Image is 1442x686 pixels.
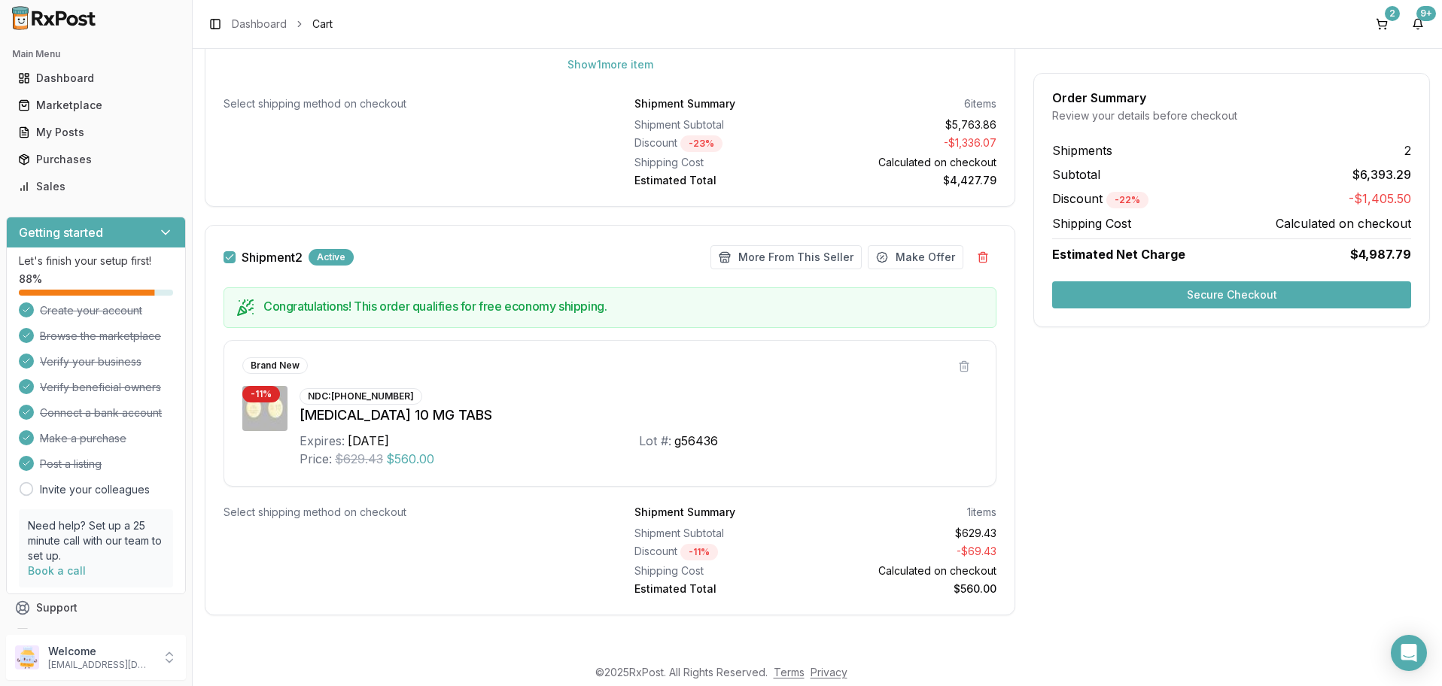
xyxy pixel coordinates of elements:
[821,581,996,596] div: $560.00
[821,135,996,152] div: - $1,336.07
[634,505,735,520] div: Shipment Summary
[680,544,718,560] div: - 11 %
[19,253,173,269] p: Let's finish your setup first!
[40,354,141,369] span: Verify your business
[232,17,287,32] a: Dashboard
[634,173,810,188] div: Estimated Total
[1391,635,1427,671] div: Open Intercom Messenger
[12,65,180,92] a: Dashboard
[1052,214,1131,232] span: Shipping Cost
[774,666,805,678] a: Terms
[15,645,39,669] img: User avatar
[18,71,174,86] div: Dashboard
[12,48,180,60] h2: Main Menu
[48,659,153,671] p: [EMAIL_ADDRESS][DOMAIN_NAME]
[1052,92,1411,104] div: Order Summary
[811,666,847,678] a: Privacy
[6,621,186,648] button: Feedback
[312,17,333,32] span: Cart
[821,526,996,541] div: $629.43
[639,432,671,450] div: Lot #:
[18,152,174,167] div: Purchases
[634,135,810,152] div: Discount
[263,300,984,312] h5: Congratulations! This order qualifies for free economy shipping.
[40,380,161,395] span: Verify beneficial owners
[18,125,174,140] div: My Posts
[1406,12,1430,36] button: 9+
[634,563,810,578] div: Shipping Cost
[6,120,186,144] button: My Posts
[6,147,186,171] button: Purchases
[1416,6,1436,21] div: 9+
[634,155,810,170] div: Shipping Cost
[868,245,963,269] button: Make Offer
[1106,192,1148,208] div: - 22 %
[1404,141,1411,159] span: 2
[335,450,383,468] span: $629.43
[6,6,102,30] img: RxPost Logo
[309,249,354,266] div: Active
[964,96,996,111] div: 6 items
[821,173,996,188] div: $4,427.79
[1385,6,1400,21] div: 2
[40,405,162,420] span: Connect a bank account
[1276,214,1411,232] span: Calculated on checkout
[555,51,665,78] button: Show1more item
[19,272,42,287] span: 88 %
[300,450,332,468] div: Price:
[242,357,308,374] div: Brand New
[1352,165,1411,184] span: $6,393.29
[710,245,862,269] button: More From This Seller
[40,303,142,318] span: Create your account
[1350,245,1411,263] span: $4,987.79
[232,17,333,32] nav: breadcrumb
[12,119,180,146] a: My Posts
[1052,108,1411,123] div: Review your details before checkout
[6,175,186,199] button: Sales
[242,386,287,431] img: Jardiance 10 MG TABS
[967,505,996,520] div: 1 items
[821,117,996,132] div: $5,763.86
[634,117,810,132] div: Shipment Subtotal
[1052,191,1148,206] span: Discount
[242,251,303,263] label: Shipment 2
[28,564,86,577] a: Book a call
[821,155,996,170] div: Calculated on checkout
[40,431,126,446] span: Make a purchase
[1370,12,1394,36] button: 2
[36,627,87,642] span: Feedback
[224,505,586,520] div: Select shipping method on checkout
[300,432,345,450] div: Expires:
[300,388,422,405] div: NDC: [PHONE_NUMBER]
[40,482,150,497] a: Invite your colleagues
[634,544,810,560] div: Discount
[48,644,153,659] p: Welcome
[224,96,586,111] div: Select shipping method on checkout
[821,563,996,578] div: Calculated on checkout
[40,329,161,344] span: Browse the marketplace
[821,544,996,560] div: - $69.43
[6,594,186,621] button: Support
[348,432,389,450] div: [DATE]
[634,581,810,596] div: Estimated Total
[300,405,978,426] div: [MEDICAL_DATA] 10 MG TABS
[1349,190,1411,208] span: -$1,405.50
[242,386,280,402] div: - 11 %
[19,223,103,241] h3: Getting started
[1052,141,1112,159] span: Shipments
[634,526,810,541] div: Shipment Subtotal
[1052,247,1185,262] span: Estimated Net Charge
[18,179,174,194] div: Sales
[28,518,164,563] p: Need help? Set up a 25 minute call with our team to set up.
[6,93,186,117] button: Marketplace
[12,146,180,173] a: Purchases
[12,92,180,119] a: Marketplace
[40,457,102,472] span: Post a listing
[674,432,718,450] div: g56436
[386,450,434,468] span: $560.00
[12,173,180,200] a: Sales
[6,66,186,90] button: Dashboard
[18,98,174,113] div: Marketplace
[680,135,723,152] div: - 23 %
